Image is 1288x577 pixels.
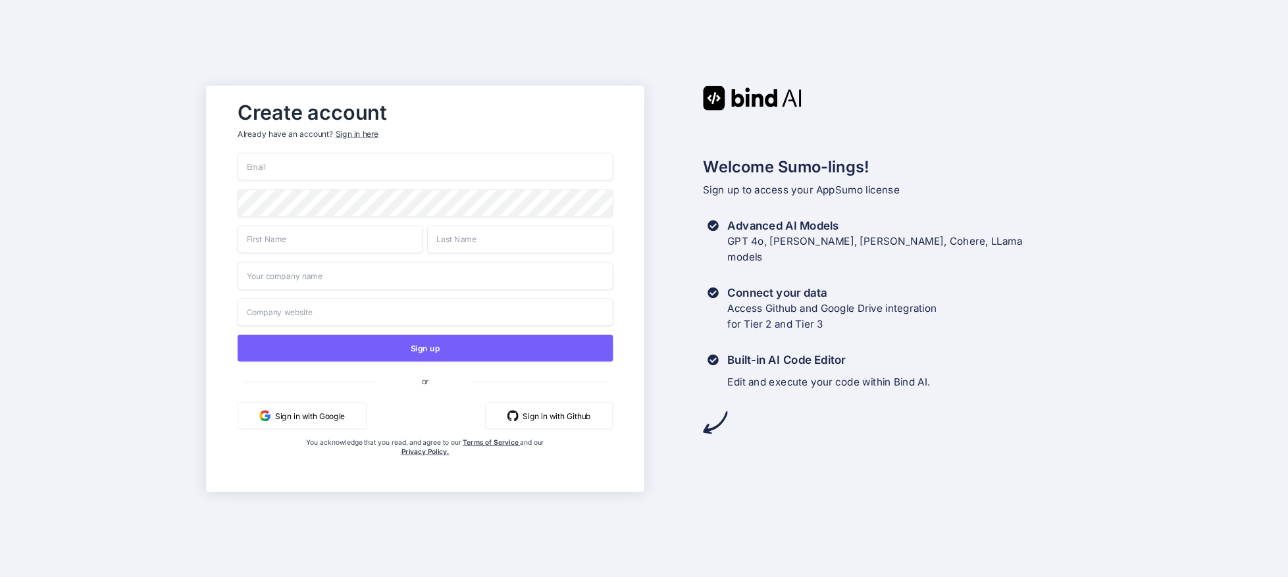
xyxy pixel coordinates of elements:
div: Sign in here [335,128,378,139]
button: Sign in with Github [485,402,613,429]
input: Your company name [238,262,613,289]
a: Terms of Service [463,438,520,446]
img: google [259,410,270,421]
input: Last Name [427,225,613,253]
p: Already have an account? [238,128,613,139]
h3: Connect your data [727,285,937,301]
p: Sign up to access your AppSumo license [703,182,1082,197]
a: Privacy Policy. [401,447,449,455]
p: GPT 4o, [PERSON_NAME], [PERSON_NAME], Cohere, LLama models [727,233,1022,264]
img: arrow [703,410,727,434]
p: Edit and execute your code within Bind AI. [727,374,930,390]
p: Access Github and Google Drive integration for Tier 2 and Tier 3 [727,300,937,332]
h3: Advanced AI Models [727,218,1022,234]
img: Bind AI logo [703,86,802,110]
button: Sign up [238,334,613,361]
input: First Name [238,225,423,253]
div: You acknowledge that you read, and agree to our and our [300,438,550,482]
h2: Welcome Sumo-lings! [703,155,1082,178]
input: Company website [238,298,613,326]
button: Sign in with Google [238,402,367,429]
span: or [376,366,473,394]
img: github [507,410,518,421]
input: Email [238,153,613,180]
h2: Create account [238,103,613,121]
h3: Built-in AI Code Editor [727,352,930,368]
